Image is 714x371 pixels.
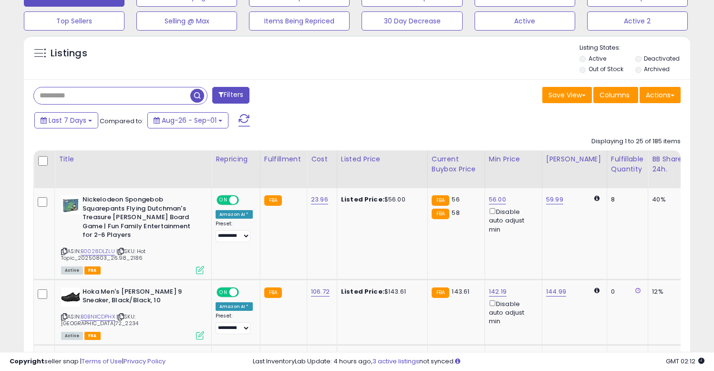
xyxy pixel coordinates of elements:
[253,357,704,366] div: Last InventoryLab Update: 4 hours ago, not synced.
[452,287,469,296] span: 143.61
[49,116,86,125] span: Last 7 Days
[589,65,623,73] label: Out of Stock
[593,87,638,103] button: Columns
[24,11,124,31] button: Top Sellers
[136,11,237,31] button: Selling @ Max
[238,288,253,296] span: OFF
[10,357,166,366] div: seller snap | |
[475,11,575,31] button: Active
[611,287,641,296] div: 0
[82,357,122,366] a: Terms of Use
[61,247,146,262] span: | SKU: Hot Topic_20250803_26.98_2186
[452,208,459,217] span: 58
[652,195,683,204] div: 40%
[216,302,253,311] div: Amazon AI *
[432,154,481,174] div: Current Buybox Price
[100,117,144,126] span: Compared to:
[264,195,282,206] small: FBA
[84,266,101,275] span: FBA
[546,154,603,164] div: [PERSON_NAME]
[640,87,681,103] button: Actions
[311,287,330,297] a: 106.72
[432,195,449,206] small: FBA
[61,313,138,327] span: | SKU: [GEOGRAPHIC_DATA]72_2234
[341,195,384,204] b: Listed Price:
[61,266,83,275] span: All listings currently available for purchase on Amazon
[83,287,198,307] b: Hoka Men's [PERSON_NAME] 9 Sneaker, Black/Black, 10
[644,54,680,63] label: Deactivated
[489,287,507,297] a: 142.19
[59,154,207,164] div: Title
[546,195,563,204] a: 59.99
[489,206,535,234] div: Disable auto adjust min
[489,154,538,164] div: Min Price
[61,195,204,273] div: ASIN:
[216,313,253,334] div: Preset:
[81,313,115,321] a: B0BNXCDPHX
[591,137,681,146] div: Displaying 1 to 25 of 185 items
[61,332,83,340] span: All listings currently available for purchase on Amazon
[264,154,303,164] div: Fulfillment
[311,195,328,204] a: 23.96
[600,90,630,100] span: Columns
[216,210,253,219] div: Amazon AI *
[81,247,115,255] a: B0028DLZLU
[542,87,592,103] button: Save View
[341,287,384,296] b: Listed Price:
[51,47,87,60] h5: Listings
[611,195,641,204] div: 8
[10,357,44,366] strong: Copyright
[249,11,350,31] button: Items Being Repriced
[666,357,704,366] span: 2025-09-9 02:12 GMT
[264,287,282,298] small: FBA
[589,54,606,63] label: Active
[162,116,217,125] span: Aug-26 - Sep-01
[432,209,449,219] small: FBA
[216,154,256,164] div: Repricing
[212,87,249,104] button: Filters
[238,196,253,204] span: OFF
[452,195,459,204] span: 56
[587,11,688,31] button: Active 2
[341,195,420,204] div: $56.00
[644,65,670,73] label: Archived
[84,332,101,340] span: FBA
[489,298,535,326] div: Disable auto adjust min
[311,154,333,164] div: Cost
[217,288,229,296] span: ON
[652,154,687,174] div: BB Share 24h.
[61,287,80,307] img: 31qAXlSioEL._SL40_.jpg
[341,154,424,164] div: Listed Price
[61,287,204,339] div: ASIN:
[124,357,166,366] a: Privacy Policy
[362,11,462,31] button: 30 Day Decrease
[489,195,506,204] a: 56.00
[341,287,420,296] div: $143.61
[147,112,228,128] button: Aug-26 - Sep-01
[83,195,198,242] b: Nickelodeon Spongebob Squarepants Flying Dutchman's Treasure [PERSON_NAME] Board Game | Fun Famil...
[652,287,683,296] div: 12%
[34,112,98,128] button: Last 7 Days
[579,43,690,53] p: Listing States:
[432,287,449,298] small: FBA
[216,221,253,242] div: Preset:
[546,287,566,297] a: 144.99
[611,154,644,174] div: Fulfillable Quantity
[373,357,419,366] a: 3 active listings
[61,195,80,214] img: 412VGnPT2XL._SL40_.jpg
[217,196,229,204] span: ON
